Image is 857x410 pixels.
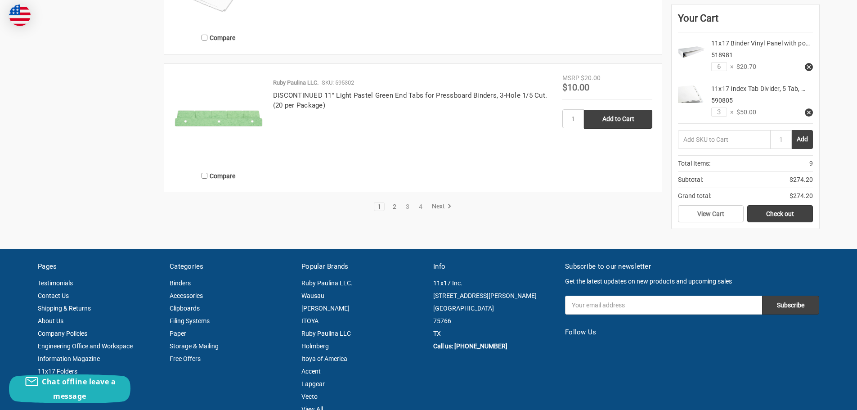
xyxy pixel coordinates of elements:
p: Ruby Paulina LLC. [273,78,319,87]
input: Subscribe [762,296,819,315]
p: SKU: 595302 [322,78,354,87]
a: Company Policies [38,330,87,337]
img: 11'' Light Pastel Green End Tabs for Pressboard Binders, 3-Hole 1/5 Cut. (20 per Package) [174,73,264,163]
a: 1 [374,203,384,210]
input: Add SKU to Cart [678,130,770,149]
span: $274.20 [790,175,813,185]
h5: Info [433,261,556,272]
input: Add to Cart [584,110,652,129]
a: Accessories [170,292,203,299]
a: 11x17 Folders [38,368,77,375]
a: Filing Systems [170,317,210,324]
span: 518981 [711,51,733,59]
label: Compare [174,30,264,45]
h5: Categories [170,261,292,272]
label: Compare [174,168,264,183]
span: 590805 [711,97,733,104]
a: Testimonials [38,279,73,287]
a: Wausau [301,292,324,299]
span: × [727,62,733,72]
address: 11x17 Inc. [STREET_ADDRESS][PERSON_NAME] [GEOGRAPHIC_DATA] 75766 TX [433,277,556,340]
a: Accent [301,368,321,375]
a: Ruby Paulina LLC [301,330,351,337]
a: Free Offers [170,355,201,362]
span: Chat offline leave a message [42,377,116,401]
h5: Pages [38,261,160,272]
a: 11x17 Binder Vinyl Panel with po… [711,40,810,47]
input: Compare [202,173,207,179]
span: $10.00 [562,82,589,93]
span: Subtotal: [678,175,703,185]
input: Your email address [565,296,762,315]
span: Total Items: [678,159,710,168]
a: About Us [38,317,63,324]
a: Engineering Office and Workspace Information Magazine [38,342,133,362]
a: Vecto [301,393,318,400]
a: Clipboards [170,305,200,312]
a: Lapgear [301,380,325,387]
a: 4 [416,203,426,210]
h5: Follow Us [565,327,819,338]
a: Next [429,203,452,211]
a: Shipping & Returns [38,305,91,312]
div: Your Cart [678,11,813,32]
span: $20.00 [581,74,601,81]
span: $50.00 [733,108,756,117]
a: Paper [170,330,186,337]
img: 11x17 Index Tab Divider, 5 Tab, 10 Sets With Holes [678,84,705,103]
span: × [727,108,733,117]
span: $274.20 [790,191,813,201]
input: Compare [202,35,207,41]
a: Check out [747,205,813,222]
a: Itoya of America [301,355,347,362]
a: [PERSON_NAME] [301,305,350,312]
a: Storage & Mailing [170,342,219,350]
img: 11x17 Binder Vinyl Panel with pockets Featuring a 3" Angle-D Ring White [678,39,705,66]
a: View Cart [678,205,744,222]
h5: Subscribe to our newsletter [565,261,819,272]
div: MSRP [562,73,579,83]
span: Grand total: [678,191,711,201]
img: duty and tax information for United States [9,5,31,26]
a: ITOYA [301,317,319,324]
a: 2 [390,203,399,210]
a: DISCONTINUED 11'' Light Pastel Green End Tabs for Pressboard Binders, 3-Hole 1/5 Cut. (20 per Pac... [273,91,547,110]
a: Contact Us [38,292,69,299]
h5: Popular Brands [301,261,424,272]
button: Add [792,130,813,149]
a: 11x17 Index Tab Divider, 5 Tab, … [711,85,805,92]
span: 9 [809,159,813,168]
p: Get the latest updates on new products and upcoming sales [565,277,819,286]
a: Binders [170,279,191,287]
iframe: Google Customer Reviews [783,386,857,410]
a: Ruby Paulina LLC. [301,279,353,287]
a: Holmberg [301,342,329,350]
button: Chat offline leave a message [9,374,130,403]
a: Call us: [PHONE_NUMBER] [433,342,507,350]
span: $20.70 [733,62,756,72]
a: 3 [403,203,413,210]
